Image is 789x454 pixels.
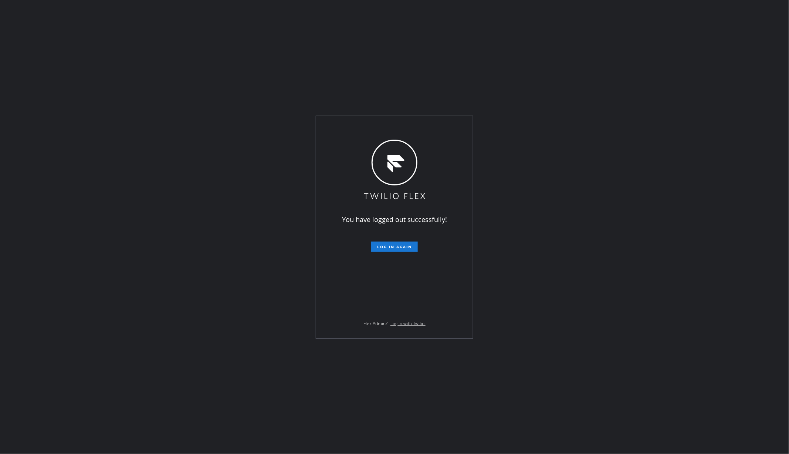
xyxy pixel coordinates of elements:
[342,215,447,224] span: You have logged out successfully!
[377,244,412,249] span: Log in again
[371,242,418,252] button: Log in again
[363,320,387,327] span: Flex Admin?
[390,320,426,327] a: Log in with Twilio.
